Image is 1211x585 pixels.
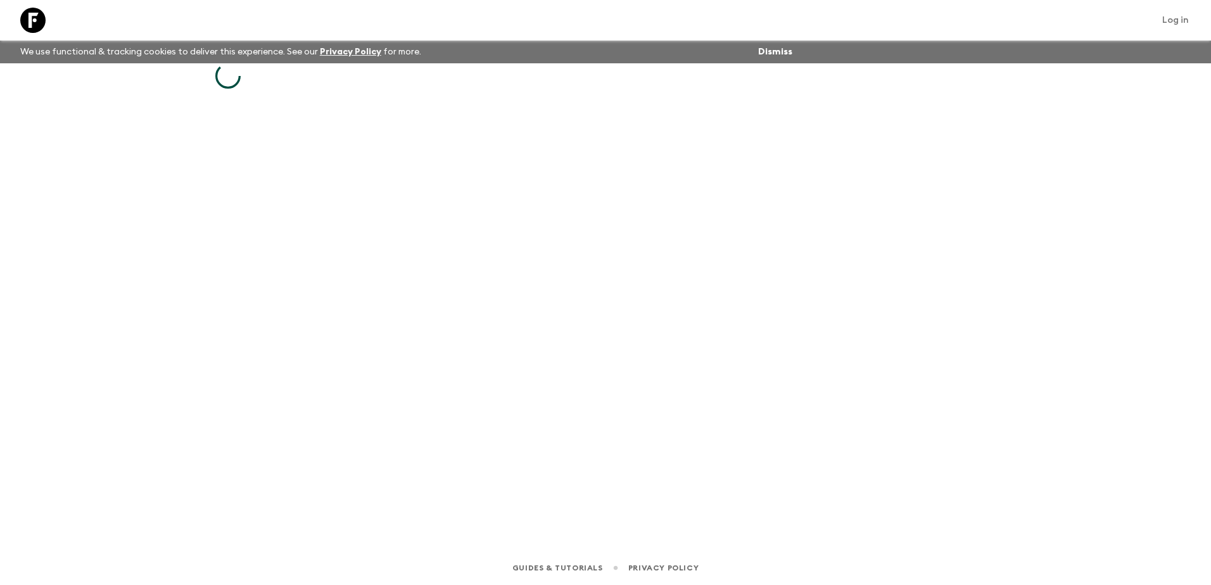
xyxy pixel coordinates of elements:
a: Privacy Policy [320,47,381,56]
a: Guides & Tutorials [512,561,603,575]
button: Dismiss [755,43,796,61]
a: Privacy Policy [628,561,699,575]
p: We use functional & tracking cookies to deliver this experience. See our for more. [15,41,426,63]
a: Log in [1155,11,1196,29]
